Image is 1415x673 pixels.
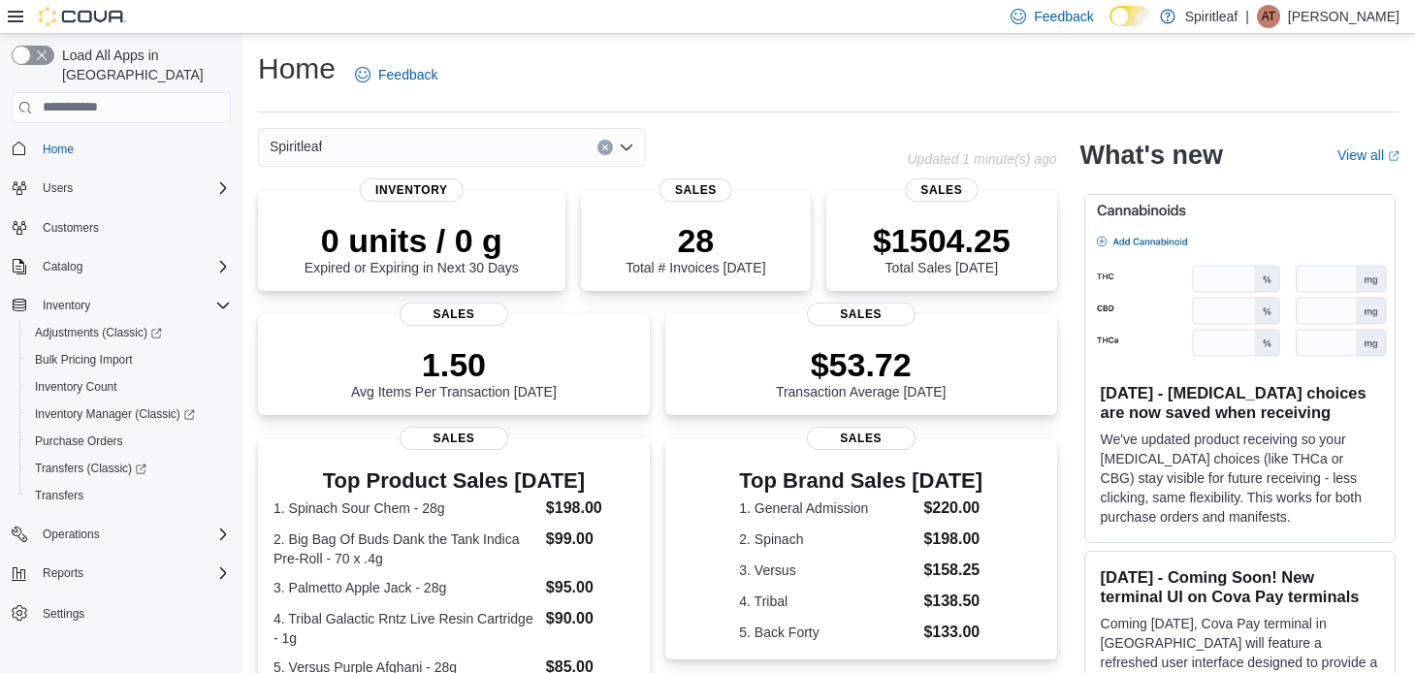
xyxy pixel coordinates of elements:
span: Adjustments (Classic) [27,321,231,344]
span: Customers [35,215,231,240]
button: Open list of options [619,140,634,155]
button: Users [35,176,80,200]
div: Allen T [1257,5,1280,28]
span: Reports [35,561,231,585]
div: Expired or Expiring in Next 30 Days [305,221,519,275]
span: Sales [400,303,508,326]
dd: $133.00 [923,621,982,644]
p: 1.50 [351,345,557,384]
button: Operations [4,521,239,548]
a: Transfers (Classic) [27,457,154,480]
input: Dark Mode [1109,6,1150,26]
h2: What's new [1080,140,1223,171]
span: Home [35,137,231,161]
span: Home [43,142,74,157]
span: Sales [659,178,732,202]
span: Feedback [378,65,437,84]
span: Sales [400,427,508,450]
span: Operations [35,523,231,546]
h3: [DATE] - [MEDICAL_DATA] choices are now saved when receiving [1101,383,1379,422]
button: Home [4,135,239,163]
img: Cova [39,7,126,26]
p: 0 units / 0 g [305,221,519,260]
span: Transfers [35,488,83,503]
span: Inventory Count [35,379,117,395]
span: Sales [807,303,916,326]
div: Transaction Average [DATE] [776,345,947,400]
button: Settings [4,598,239,626]
button: Inventory Count [19,373,239,401]
button: Bulk Pricing Import [19,346,239,373]
span: Load All Apps in [GEOGRAPHIC_DATA] [54,46,231,84]
span: Settings [35,600,231,625]
p: 28 [626,221,765,260]
h3: Top Brand Sales [DATE] [739,469,982,493]
span: Inventory Manager (Classic) [35,406,195,422]
a: Adjustments (Classic) [19,319,239,346]
dd: $198.00 [546,497,634,520]
span: Reports [43,565,83,581]
span: Operations [43,527,100,542]
dt: 1. Spinach Sour Chem - 28g [273,498,538,518]
span: Adjustments (Classic) [35,325,162,340]
span: AT [1262,5,1275,28]
span: Bulk Pricing Import [35,352,133,368]
span: Inventory [43,298,90,313]
p: $1504.25 [873,221,1011,260]
span: Purchase Orders [27,430,231,453]
a: Adjustments (Classic) [27,321,170,344]
dd: $95.00 [546,576,634,599]
span: Sales [807,427,916,450]
dd: $158.25 [923,559,982,582]
dt: 2. Big Bag Of Buds Dank the Tank Indica Pre-Roll - 70 x .4g [273,529,538,568]
dd: $198.00 [923,528,982,551]
h1: Home [258,49,336,88]
span: Inventory Manager (Classic) [27,402,231,426]
button: Catalog [35,255,90,278]
span: Users [35,176,231,200]
button: Inventory [4,292,239,319]
a: Inventory Count [27,375,125,399]
span: Settings [43,606,84,622]
span: Feedback [1034,7,1093,26]
button: Inventory [35,294,98,317]
a: Feedback [347,55,445,94]
a: Customers [35,216,107,240]
span: Catalog [43,259,82,274]
p: | [1245,5,1249,28]
p: Spiritleaf [1185,5,1238,28]
dt: 3. Palmetto Apple Jack - 28g [273,578,538,597]
span: Dark Mode [1109,26,1110,27]
dd: $220.00 [923,497,982,520]
dt: 5. Back Forty [739,623,916,642]
span: Bulk Pricing Import [27,348,231,371]
a: Purchase Orders [27,430,131,453]
dd: $99.00 [546,528,634,551]
p: We've updated product receiving so your [MEDICAL_DATA] choices (like THCa or CBG) stay visible fo... [1101,430,1379,527]
dt: 2. Spinach [739,529,916,549]
svg: External link [1388,150,1399,162]
dd: $90.00 [546,607,634,630]
button: Catalog [4,253,239,280]
span: Customers [43,220,99,236]
span: Spiritleaf [270,135,322,158]
button: Purchase Orders [19,428,239,455]
span: Transfers [27,484,231,507]
dt: 3. Versus [739,561,916,580]
p: Updated 1 minute(s) ago [907,151,1056,167]
span: Catalog [35,255,231,278]
button: Transfers [19,482,239,509]
span: Transfers (Classic) [27,457,231,480]
span: Inventory [35,294,231,317]
a: Bulk Pricing Import [27,348,141,371]
dt: 4. Tribal [739,592,916,611]
button: Operations [35,523,108,546]
p: $53.72 [776,345,947,384]
p: [PERSON_NAME] [1288,5,1399,28]
a: Transfers [27,484,91,507]
a: Transfers (Classic) [19,455,239,482]
span: Transfers (Classic) [35,461,146,476]
dt: 4. Tribal Galactic Rntz Live Resin Cartridge - 1g [273,609,538,648]
a: Home [35,138,81,161]
span: Inventory [360,178,464,202]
